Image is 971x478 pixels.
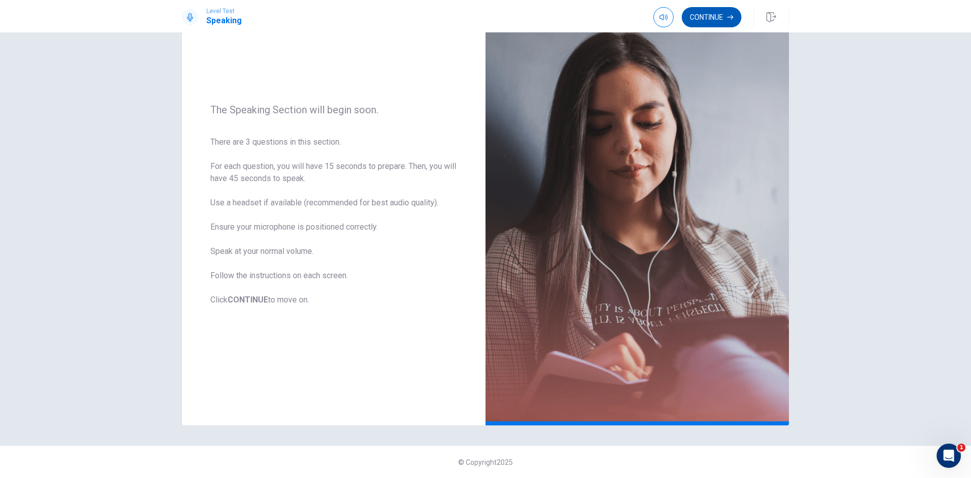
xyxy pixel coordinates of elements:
button: Continue [682,7,741,27]
span: There are 3 questions in this section. For each question, you will have 15 seconds to prepare. Th... [210,136,457,306]
span: 1 [957,444,965,452]
span: © Copyright 2025 [458,458,513,466]
h1: Speaking [206,15,242,27]
iframe: Intercom live chat [937,444,961,468]
span: The Speaking Section will begin soon. [210,104,457,116]
b: CONTINUE [228,295,268,305]
span: Level Test [206,8,242,15]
